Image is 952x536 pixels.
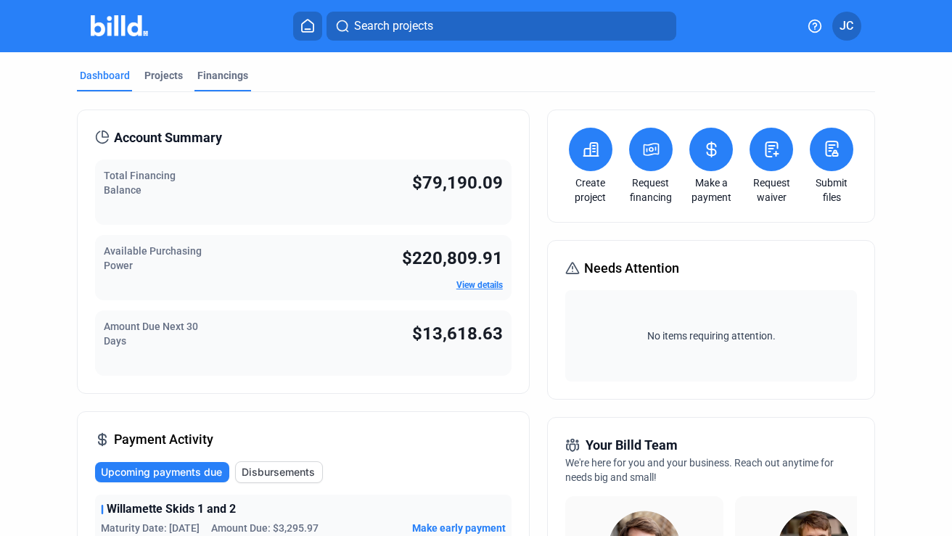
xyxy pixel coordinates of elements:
span: No items requiring attention. [571,329,852,343]
span: $220,809.91 [402,248,503,268]
a: Request waiver [746,176,797,205]
div: Dashboard [80,68,130,83]
a: Create project [565,176,616,205]
span: Payment Activity [114,429,213,450]
button: Search projects [327,12,676,41]
button: JC [832,12,861,41]
button: Make early payment [412,521,506,535]
span: JC [840,17,853,35]
span: Needs Attention [584,258,679,279]
span: $79,190.09 [412,173,503,193]
span: Amount Due Next 30 Days [104,321,198,347]
span: Total Financing Balance [104,170,176,196]
span: Willamette Skids 1 and 2 [107,500,236,518]
button: Upcoming payments due [95,462,229,482]
a: Submit files [806,176,857,205]
img: Billd Company Logo [91,15,148,36]
span: Account Summary [114,128,222,148]
span: Upcoming payments due [101,465,222,479]
span: Available Purchasing Power [104,245,202,271]
a: Request financing [625,176,676,205]
span: We're here for you and your business. Reach out anytime for needs big and small! [565,457,834,483]
div: Financings [197,68,248,83]
a: View details [456,280,503,290]
span: Maturity Date: [DATE] [101,521,200,535]
span: Amount Due: $3,295.97 [211,521,319,535]
span: Search projects [354,17,433,35]
button: Disbursements [235,461,323,483]
span: $13,618.63 [412,323,503,344]
span: Disbursements [242,465,315,479]
span: Your Billd Team [586,435,678,455]
div: Projects [144,68,183,83]
a: Make a payment [686,176,736,205]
